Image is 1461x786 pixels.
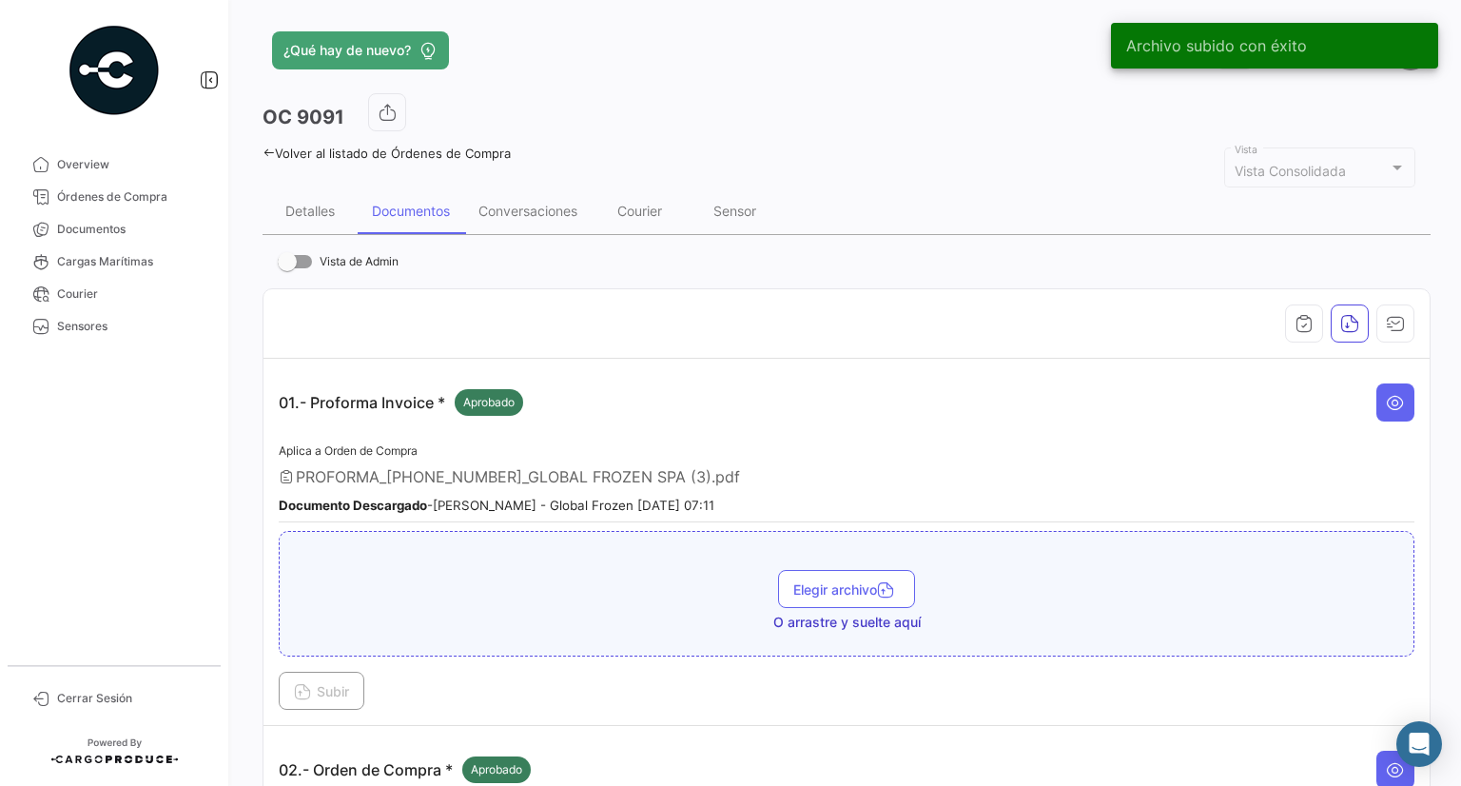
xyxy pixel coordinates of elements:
a: Courier [15,278,213,310]
span: Vista de Admin [320,250,399,273]
span: ¿Qué hay de nuevo? [283,41,411,60]
h3: OC 9091 [263,104,344,130]
span: Archivo subido con éxito [1126,36,1307,55]
span: Aprobado [471,761,522,778]
div: Documentos [372,203,450,219]
span: Cerrar Sesión [57,690,205,707]
button: Elegir archivo [778,570,915,608]
a: Cargas Marítimas [15,246,213,278]
span: Elegir archivo [793,581,900,598]
span: Sensores [57,318,205,335]
div: Conversaciones [478,203,577,219]
img: powered-by.png [67,23,162,118]
span: Overview [57,156,205,173]
p: 01.- Proforma Invoice * [279,389,523,416]
button: ¿Qué hay de nuevo? [272,31,449,69]
span: Courier [57,285,205,303]
span: Aplica a Orden de Compra [279,443,418,458]
span: O arrastre y suelte aquí [773,613,921,632]
a: Volver al listado de Órdenes de Compra [263,146,511,161]
a: Documentos [15,213,213,246]
span: Subir [294,683,349,699]
mat-select-trigger: Vista Consolidada [1235,163,1346,179]
span: Documentos [57,221,205,238]
small: - [PERSON_NAME] - Global Frozen [DATE] 07:11 [279,498,714,513]
button: Subir [279,672,364,710]
a: Órdenes de Compra [15,181,213,213]
div: Abrir Intercom Messenger [1396,721,1442,767]
span: Aprobado [463,394,515,411]
a: Overview [15,148,213,181]
div: Detalles [285,203,335,219]
span: Órdenes de Compra [57,188,205,206]
a: Sensores [15,310,213,343]
span: Cargas Marítimas [57,253,205,270]
b: Documento Descargado [279,498,427,513]
div: Sensor [713,203,756,219]
div: Courier [617,203,662,219]
span: PROFORMA_[PHONE_NUMBER]_GLOBAL FROZEN SPA (3).pdf [296,467,740,486]
p: 02.- Orden de Compra * [279,757,531,783]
